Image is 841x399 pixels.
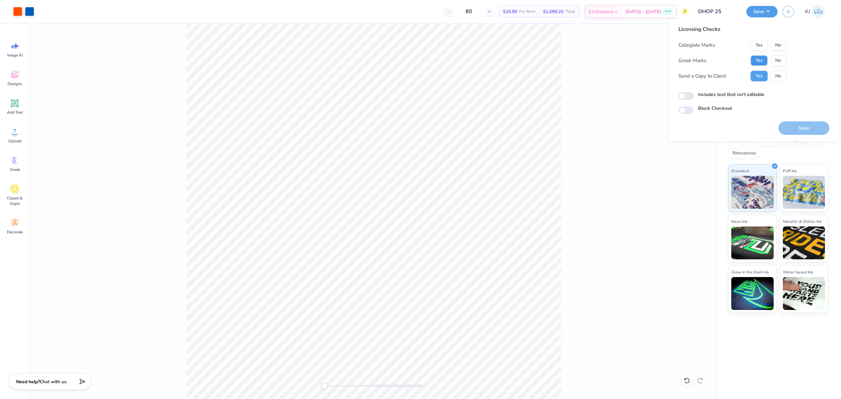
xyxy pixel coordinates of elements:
[751,71,768,81] button: Yes
[8,81,22,86] span: Designs
[783,269,813,275] span: Water based Ink
[751,55,768,66] button: Yes
[783,167,797,174] span: Puff Ink
[519,8,535,15] span: Per Item
[698,105,732,112] label: Block Checkout
[678,41,715,49] div: Collegiate Marks
[7,229,23,235] span: Decorate
[728,149,760,158] div: Rhinestones
[698,91,764,98] label: Includes text that isn't editable
[731,167,749,174] span: Standard
[7,110,23,115] span: Add Text
[731,226,774,259] img: Neon Ink
[7,53,23,58] span: Image AI
[783,277,825,310] img: Water based Ink
[802,5,828,18] a: KJ
[543,8,563,15] span: $1,599.20
[731,176,774,209] img: Standard
[783,226,825,259] img: Metallic & Glitter Ink
[783,176,825,209] img: Puff Ink
[693,5,741,18] input: Untitled Design
[625,8,661,15] span: [DATE] - [DATE]
[503,8,517,15] span: $19.99
[456,6,482,17] input: – –
[589,8,614,15] span: Est. Delivery
[770,40,786,50] button: No
[4,196,26,206] span: Clipart & logos
[678,25,786,33] div: Licensing Checks
[770,71,786,81] button: No
[665,9,671,14] span: Free
[812,5,825,18] img: Kendra Jingco
[731,218,747,225] span: Neon Ink
[746,6,778,17] button: Save
[678,57,706,64] div: Greek Marks
[731,277,774,310] img: Glow in the Dark Ink
[321,383,328,389] div: Accessibility label
[8,138,21,144] span: Upload
[16,379,40,385] strong: Need help?
[805,8,810,15] span: KJ
[731,269,769,275] span: Glow in the Dark Ink
[783,218,822,225] span: Metallic & Glitter Ink
[565,8,575,15] span: Total
[40,379,67,385] span: Chat with us.
[751,40,768,50] button: Yes
[678,72,726,80] div: Send a Copy to Client
[10,167,20,172] span: Greek
[770,55,786,66] button: No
